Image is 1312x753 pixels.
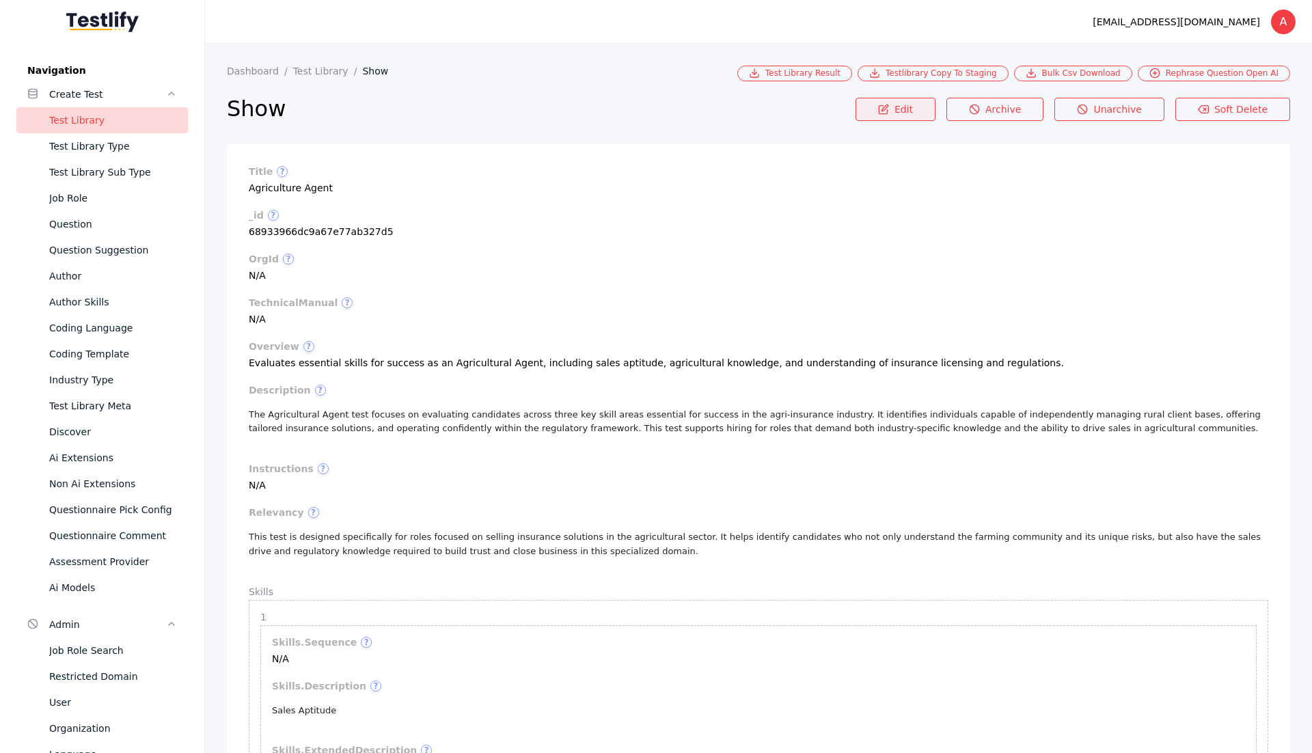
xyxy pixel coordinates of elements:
[249,254,1268,264] label: orgId
[49,86,166,102] div: Create Test
[249,297,1268,308] label: technicalManual
[16,445,188,471] a: Ai Extensions
[737,66,852,81] a: Test Library Result
[16,107,188,133] a: Test Library
[49,450,177,466] div: Ai Extensions
[49,502,177,518] div: Questionnaire Pick Config
[16,237,188,263] a: Question Suggestion
[16,159,188,185] a: Test Library Sub Type
[249,507,1268,518] label: relevancy
[1093,14,1260,30] div: [EMAIL_ADDRESS][DOMAIN_NAME]
[303,341,314,352] span: ?
[370,681,381,692] span: ?
[16,289,188,315] a: Author Skills
[16,393,188,419] a: Test Library Meta
[49,138,177,154] div: Test Library Type
[49,112,177,128] div: Test Library
[49,694,177,711] div: User
[66,11,139,32] img: Testlify - Backoffice
[49,553,177,570] div: Assessment Provider
[249,166,1268,193] section: Agriculture Agent
[16,663,188,689] a: Restricted Domain
[227,66,293,77] a: Dashboard
[49,268,177,284] div: Author
[249,385,1268,396] label: description
[249,210,1268,221] label: _id
[361,637,372,648] span: ?
[49,216,177,232] div: Question
[16,575,188,601] a: Ai Models
[16,263,188,289] a: Author
[16,497,188,523] a: Questionnaire Pick Config
[342,297,353,308] span: ?
[249,166,1268,177] label: title
[1014,66,1132,81] a: Bulk Csv Download
[308,507,319,518] span: ?
[249,586,1268,597] label: Skills
[272,637,1245,664] section: N/A
[16,185,188,211] a: Job Role
[49,528,177,544] div: Questionnaire Comment
[49,294,177,310] div: Author Skills
[362,66,399,77] a: Show
[283,254,294,264] span: ?
[268,210,279,221] span: ?
[277,166,288,177] span: ?
[1175,98,1290,121] a: Soft Delete
[49,616,166,633] div: Admin
[16,419,188,445] a: Discover
[249,341,1268,368] section: Evaluates essential skills for success as an Agricultural Agent, including sales aptitude, agricu...
[227,95,856,122] h2: Show
[272,637,1245,648] label: skills.sequence
[858,66,1009,81] a: Testlibrary Copy To Staging
[49,190,177,206] div: Job Role
[16,689,188,715] a: User
[249,530,1268,559] p: This test is designed specifically for roles focused on selling insurance solutions in the agricu...
[249,408,1268,437] p: The Agricultural Agent test focuses on evaluating candidates across three key skill areas essenti...
[16,523,188,549] a: Questionnaire Comment
[49,720,177,737] div: Organization
[16,471,188,497] a: Non Ai Extensions
[16,315,188,341] a: Coding Language
[49,346,177,362] div: Coding Template
[293,66,363,77] a: Test Library
[315,385,326,396] span: ?
[16,341,188,367] a: Coding Template
[249,210,1268,237] section: 68933966dc9a67e77ab327d5
[1271,10,1296,34] div: A
[49,398,177,414] div: Test Library Meta
[16,367,188,393] a: Industry Type
[49,476,177,492] div: Non Ai Extensions
[249,341,1268,352] label: overview
[1054,98,1164,121] a: Unarchive
[318,463,329,474] span: ?
[49,642,177,659] div: Job Role Search
[16,65,188,76] label: Navigation
[49,242,177,258] div: Question Suggestion
[856,98,935,121] a: Edit
[946,98,1043,121] a: Archive
[49,164,177,180] div: Test Library Sub Type
[49,579,177,596] div: Ai Models
[249,254,1268,281] section: N/A
[16,549,188,575] a: Assessment Provider
[272,704,1245,718] p: Sales Aptitude
[49,372,177,388] div: Industry Type
[249,463,1268,491] section: N/A
[16,211,188,237] a: Question
[49,424,177,440] div: Discover
[49,668,177,685] div: Restricted Domain
[260,612,1257,622] label: 1
[16,715,188,741] a: Organization
[1138,66,1290,81] a: Rephrase Question Open AI
[249,463,1268,474] label: instructions
[49,320,177,336] div: Coding Language
[249,297,1268,325] section: N/A
[272,681,1245,692] label: skills.description
[16,133,188,159] a: Test Library Type
[16,638,188,663] a: Job Role Search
